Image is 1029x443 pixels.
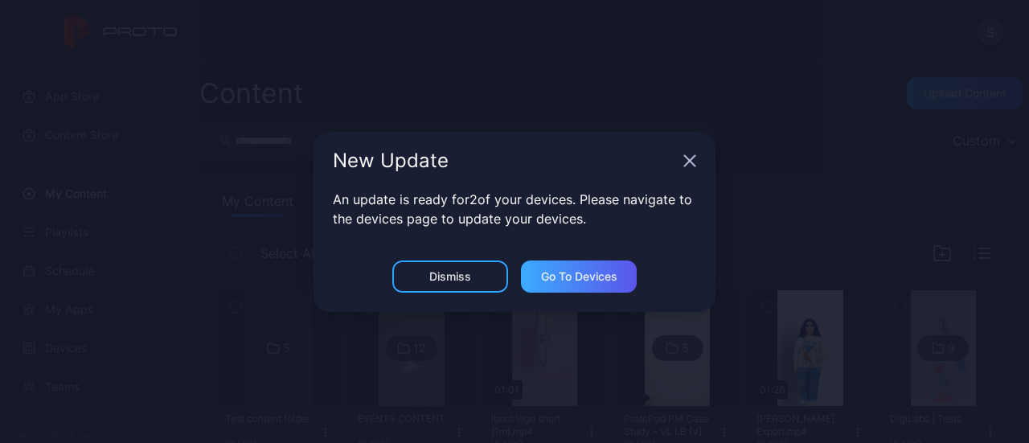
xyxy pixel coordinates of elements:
[541,270,617,283] div: Go to devices
[333,151,677,170] div: New Update
[333,190,696,228] p: An update is ready for 2 of your devices. Please navigate to the devices page to update your devi...
[392,260,508,293] button: Dismiss
[429,270,471,283] div: Dismiss
[521,260,637,293] button: Go to devices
